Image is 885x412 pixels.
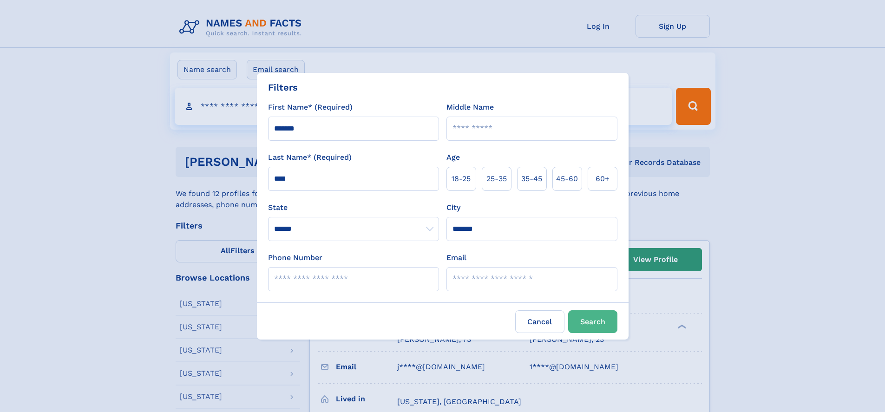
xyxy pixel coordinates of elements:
[268,80,298,94] div: Filters
[446,102,494,113] label: Middle Name
[556,173,578,184] span: 45‑60
[268,202,439,213] label: State
[268,252,322,263] label: Phone Number
[446,252,466,263] label: Email
[452,173,471,184] span: 18‑25
[596,173,610,184] span: 60+
[568,310,617,333] button: Search
[268,102,353,113] label: First Name* (Required)
[515,310,564,333] label: Cancel
[446,152,460,163] label: Age
[446,202,460,213] label: City
[268,152,352,163] label: Last Name* (Required)
[486,173,507,184] span: 25‑35
[521,173,542,184] span: 35‑45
